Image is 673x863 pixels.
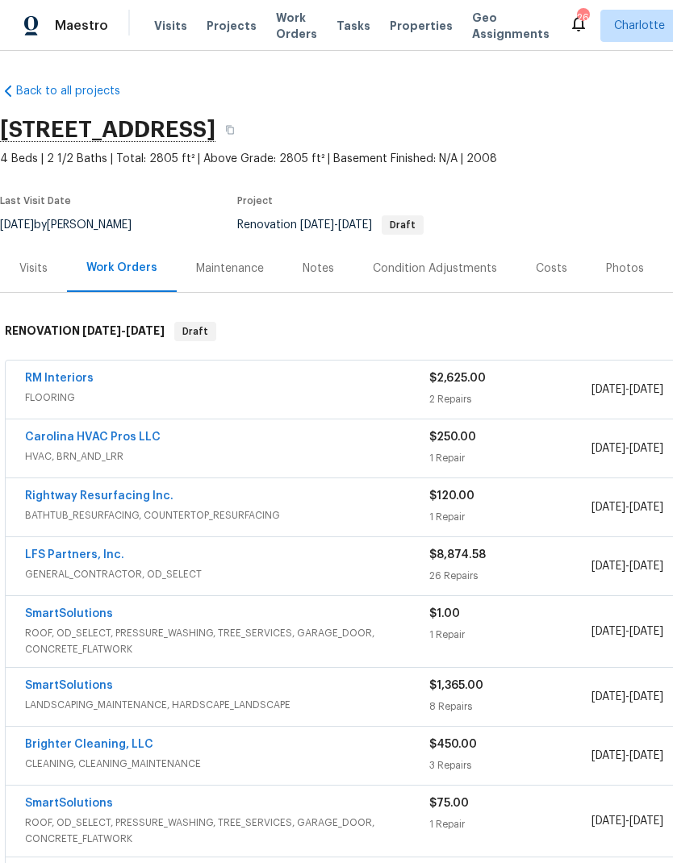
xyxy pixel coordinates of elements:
div: 26 Repairs [429,568,591,584]
span: Draft [176,323,215,340]
span: GENERAL_CONTRACTOR, OD_SELECT [25,566,429,582]
span: [DATE] [629,443,663,454]
span: Renovation [237,219,424,231]
span: $75.00 [429,798,469,809]
span: - [591,748,663,764]
span: - [591,381,663,398]
span: CLEANING, CLEANING_MAINTENANCE [25,756,429,772]
h6: RENOVATION [5,322,165,341]
span: $120.00 [429,490,474,502]
div: 1 Repair [429,509,591,525]
span: [DATE] [629,561,663,572]
span: BATHTUB_RESURFACING, COUNTERTOP_RESURFACING [25,507,429,523]
span: [DATE] [629,750,663,761]
span: Work Orders [276,10,317,42]
span: $2,625.00 [429,373,486,384]
div: 1 Repair [429,627,591,643]
span: [DATE] [591,443,625,454]
span: Draft [383,220,422,230]
a: SmartSolutions [25,680,113,691]
span: FLOORING [25,390,429,406]
span: [DATE] [629,502,663,513]
span: $1.00 [429,608,460,619]
div: Photos [606,261,644,277]
span: [DATE] [591,561,625,572]
div: Costs [536,261,567,277]
span: Visits [154,18,187,34]
span: [DATE] [629,626,663,637]
span: $8,874.58 [429,549,486,561]
span: $250.00 [429,431,476,443]
span: [DATE] [300,219,334,231]
span: [DATE] [591,750,625,761]
button: Copy Address [215,115,245,144]
span: ROOF, OD_SELECT, PRESSURE_WASHING, TREE_SERVICES, GARAGE_DOOR, CONCRETE_FLATWORK [25,815,429,847]
span: [DATE] [591,691,625,702]
div: Maintenance [196,261,264,277]
div: 1 Repair [429,816,591,832]
span: Properties [390,18,453,34]
span: Charlotte [614,18,665,34]
a: Rightway Resurfacing Inc. [25,490,173,502]
span: - [591,623,663,640]
span: [DATE] [82,325,121,336]
span: - [82,325,165,336]
span: Tasks [336,20,370,31]
div: Condition Adjustments [373,261,497,277]
span: - [591,813,663,829]
span: Project [237,196,273,206]
span: LANDSCAPING_MAINTENANCE, HARDSCAPE_LANDSCAPE [25,697,429,713]
span: - [591,440,663,457]
span: [DATE] [591,384,625,395]
a: RM Interiors [25,373,94,384]
span: [DATE] [629,691,663,702]
span: $450.00 [429,739,477,750]
div: Notes [303,261,334,277]
a: SmartSolutions [25,608,113,619]
div: 8 Repairs [429,698,591,715]
span: - [591,558,663,574]
span: - [591,499,663,515]
a: LFS Partners, Inc. [25,549,124,561]
span: [DATE] [629,815,663,827]
div: 3 Repairs [429,757,591,773]
span: [DATE] [591,502,625,513]
a: Carolina HVAC Pros LLC [25,431,161,443]
span: HVAC, BRN_AND_LRR [25,448,429,465]
span: [DATE] [591,626,625,637]
a: Brighter Cleaning, LLC [25,739,153,750]
span: Geo Assignments [472,10,550,42]
div: 26 [577,10,588,26]
span: ROOF, OD_SELECT, PRESSURE_WASHING, TREE_SERVICES, GARAGE_DOOR, CONCRETE_FLATWORK [25,625,429,657]
span: [DATE] [126,325,165,336]
span: Projects [207,18,257,34]
div: Visits [19,261,48,277]
span: [DATE] [338,219,372,231]
div: Work Orders [86,260,157,276]
span: - [300,219,372,231]
span: $1,365.00 [429,680,483,691]
div: 1 Repair [429,450,591,466]
span: [DATE] [591,815,625,827]
span: [DATE] [629,384,663,395]
span: - [591,689,663,705]
div: 2 Repairs [429,391,591,407]
span: Maestro [55,18,108,34]
a: SmartSolutions [25,798,113,809]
